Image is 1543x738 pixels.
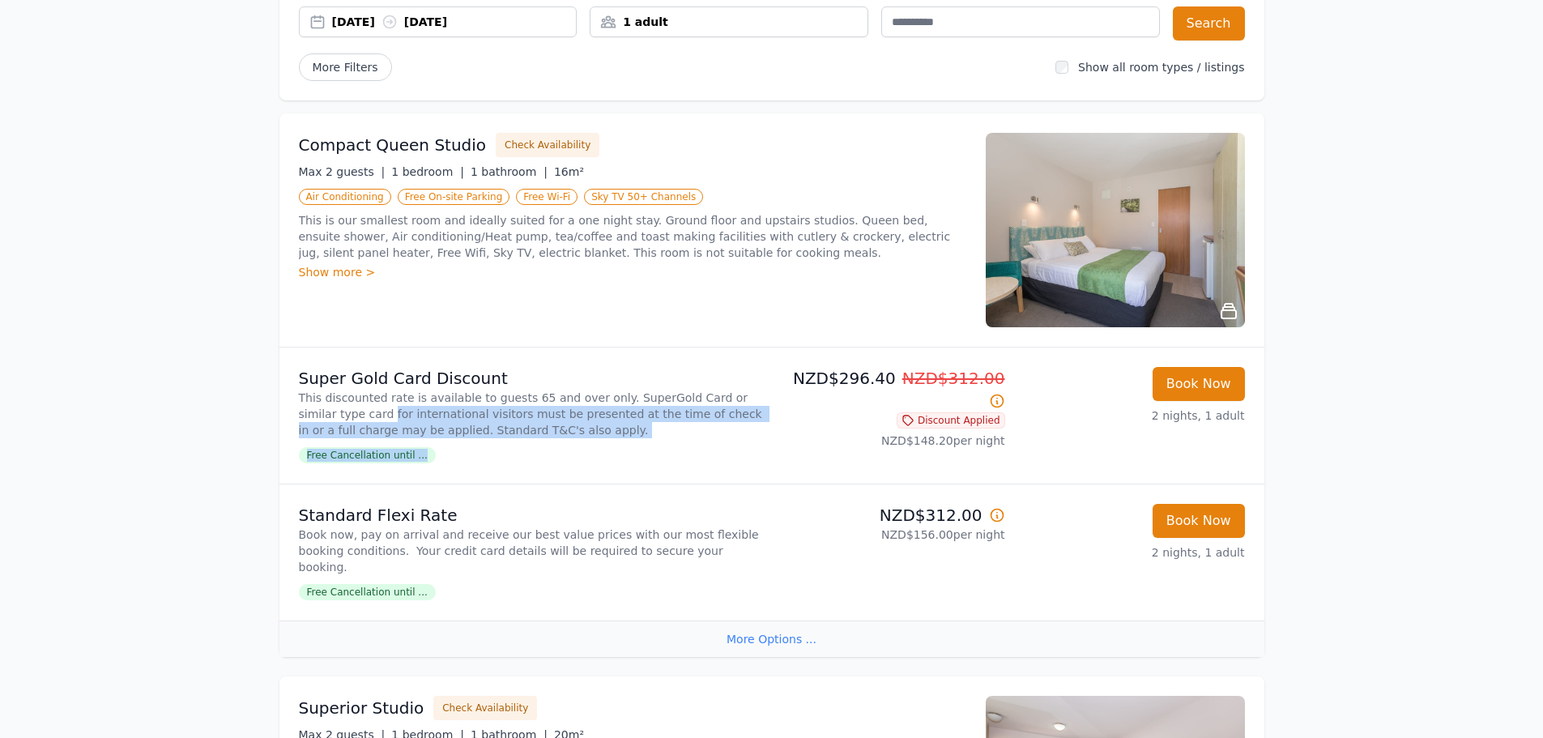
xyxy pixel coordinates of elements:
label: Show all room types / listings [1078,61,1244,74]
span: Free Cancellation until ... [299,447,436,463]
div: [DATE] [DATE] [332,14,577,30]
h3: Superior Studio [299,697,424,719]
p: Standard Flexi Rate [299,504,765,527]
span: Max 2 guests | [299,165,386,178]
span: 16m² [554,165,584,178]
button: Check Availability [496,133,599,157]
h3: Compact Queen Studio [299,134,487,156]
button: Search [1173,6,1245,41]
span: Discount Applied [897,412,1005,429]
p: 2 nights, 1 adult [1018,544,1245,561]
p: This discounted rate is available to guests 65 and over only. SuperGold Card or similar type card... [299,390,765,438]
div: Show more > [299,264,966,280]
span: Free Cancellation until ... [299,584,436,600]
span: Free On-site Parking [398,189,510,205]
span: Sky TV 50+ Channels [584,189,703,205]
p: NZD$148.20 per night [778,433,1005,449]
div: More Options ... [279,621,1264,657]
p: 2 nights, 1 adult [1018,407,1245,424]
span: 1 bathroom | [471,165,548,178]
span: More Filters [299,53,392,81]
p: NZD$156.00 per night [778,527,1005,543]
button: Book Now [1153,367,1245,401]
p: NZD$312.00 [778,504,1005,527]
p: NZD$296.40 [778,367,1005,412]
span: 1 bedroom | [391,165,464,178]
p: This is our smallest room and ideally suited for a one night stay. Ground floor and upstairs stud... [299,212,966,261]
p: Super Gold Card Discount [299,367,765,390]
p: Book now, pay on arrival and receive our best value prices with our most flexible booking conditi... [299,527,765,575]
span: Free Wi-Fi [516,189,578,205]
button: Book Now [1153,504,1245,538]
div: 1 adult [590,14,867,30]
button: Check Availability [433,696,537,720]
span: NZD$312.00 [902,369,1005,388]
span: Air Conditioning [299,189,391,205]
